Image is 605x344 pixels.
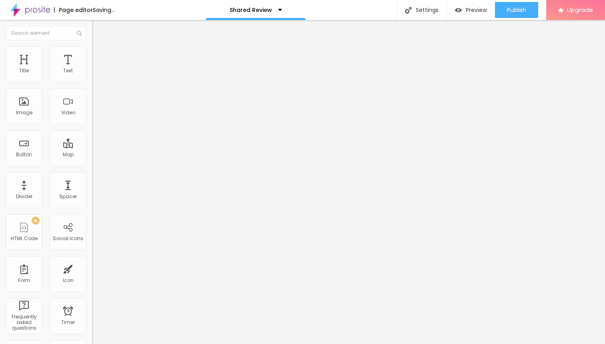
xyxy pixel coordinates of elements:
button: Preview [447,2,495,18]
div: Text [63,68,73,74]
div: Title [19,68,29,74]
span: Publish [507,7,526,13]
div: Video [61,110,75,115]
div: Timer [61,320,75,325]
div: Icon [63,278,74,283]
div: Button [16,152,32,157]
div: Frequently asked questions [8,314,40,331]
div: Page editor [54,7,93,13]
img: Icone [405,7,412,14]
input: Search element [6,26,86,40]
span: Upgrade [567,6,593,13]
iframe: Editor [92,20,605,344]
div: HTML Code [11,236,38,241]
span: Preview [466,7,487,13]
img: Icone [77,31,82,36]
div: Image [16,110,32,115]
div: Form [18,278,30,283]
div: Divider [16,194,32,199]
img: view-1.svg [455,7,462,14]
div: Map [63,152,74,157]
p: Shared Review [230,7,272,13]
div: Saving... [93,7,115,13]
div: Spacer [59,194,77,199]
button: Publish [495,2,538,18]
div: Social Icons [53,236,83,241]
